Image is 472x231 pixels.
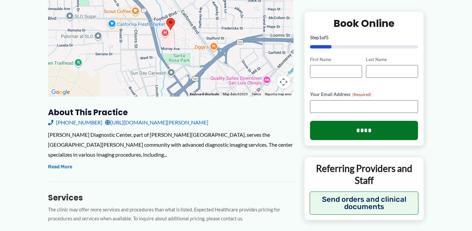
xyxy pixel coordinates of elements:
span: (Required) [352,92,371,97]
a: Report a map error [265,92,291,96]
div: [PERSON_NAME] Diagnostic Center, part of [PERSON_NAME][GEOGRAPHIC_DATA], serves the [GEOGRAPHIC_D... [48,130,293,159]
h3: About this practice [48,107,293,117]
span: 5 [326,34,329,40]
label: Your Email Address [310,91,418,98]
a: [PHONE_NUMBER] [48,117,102,127]
label: First Name [310,56,362,62]
img: Google [50,88,72,97]
a: Open this area in Google Maps (opens a new window) [50,88,72,97]
button: Map camera controls [277,75,290,89]
span: Map data ©2025 [223,92,248,96]
a: Terms (opens in new tab) [252,92,261,96]
p: The clinic may offer more services and procedures than what is listed. Expected Healthcare provid... [48,205,293,223]
h3: Services [48,193,293,203]
label: Last Name [366,56,418,62]
button: Read More [48,163,72,171]
h2: Book Online [310,17,418,30]
a: [URL][DOMAIN_NAME][PERSON_NAME] [105,117,208,127]
span: 1 [319,34,322,40]
p: Step of [310,35,418,39]
button: Send orders and clinical documents [310,191,419,214]
button: Keyboard shortcuts [190,92,219,97]
p: Referring Providers and Staff [310,162,419,187]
